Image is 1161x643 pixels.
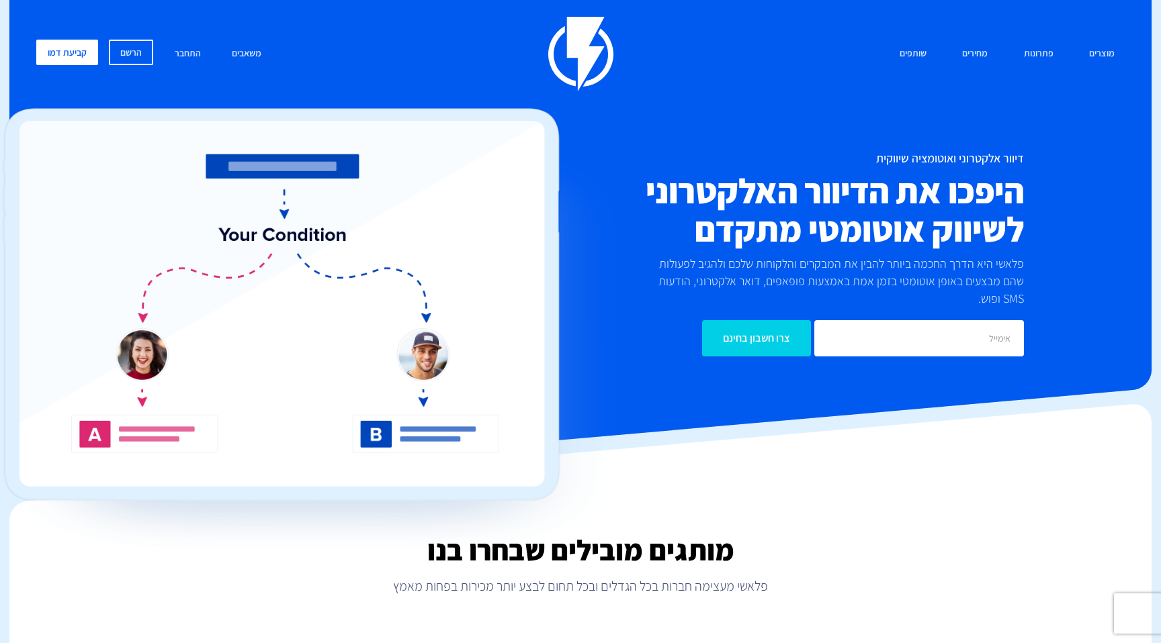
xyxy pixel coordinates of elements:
[890,40,937,68] a: שותפים
[9,577,1152,595] p: פלאשי מעצימה חברות בכל הגדלים ובכל תחום לבצע יותר מכירות בפחות מאמץ
[222,40,271,68] a: משאבים
[165,40,211,68] a: התחבר
[9,534,1152,566] h2: מותגים מובילים שבחרו בנו
[1079,40,1125,68] a: מוצרים
[952,40,998,68] a: מחירים
[1014,40,1064,68] a: פתרונות
[36,40,98,65] a: קביעת דמו
[636,255,1025,307] p: פלאשי היא הדרך החכמה ביותר להבין את המבקרים והלקוחות שלכם ולהגיב לפעולות שהם מבצעים באופן אוטומטי...
[109,40,153,65] a: הרשם
[500,172,1024,248] h2: היפכו את הדיוור האלקטרוני לשיווק אוטומטי מתקדם
[500,152,1024,165] h1: דיוור אלקטרוני ואוטומציה שיווקית
[702,320,811,356] input: צרו חשבון בחינם
[814,320,1024,356] input: אימייל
